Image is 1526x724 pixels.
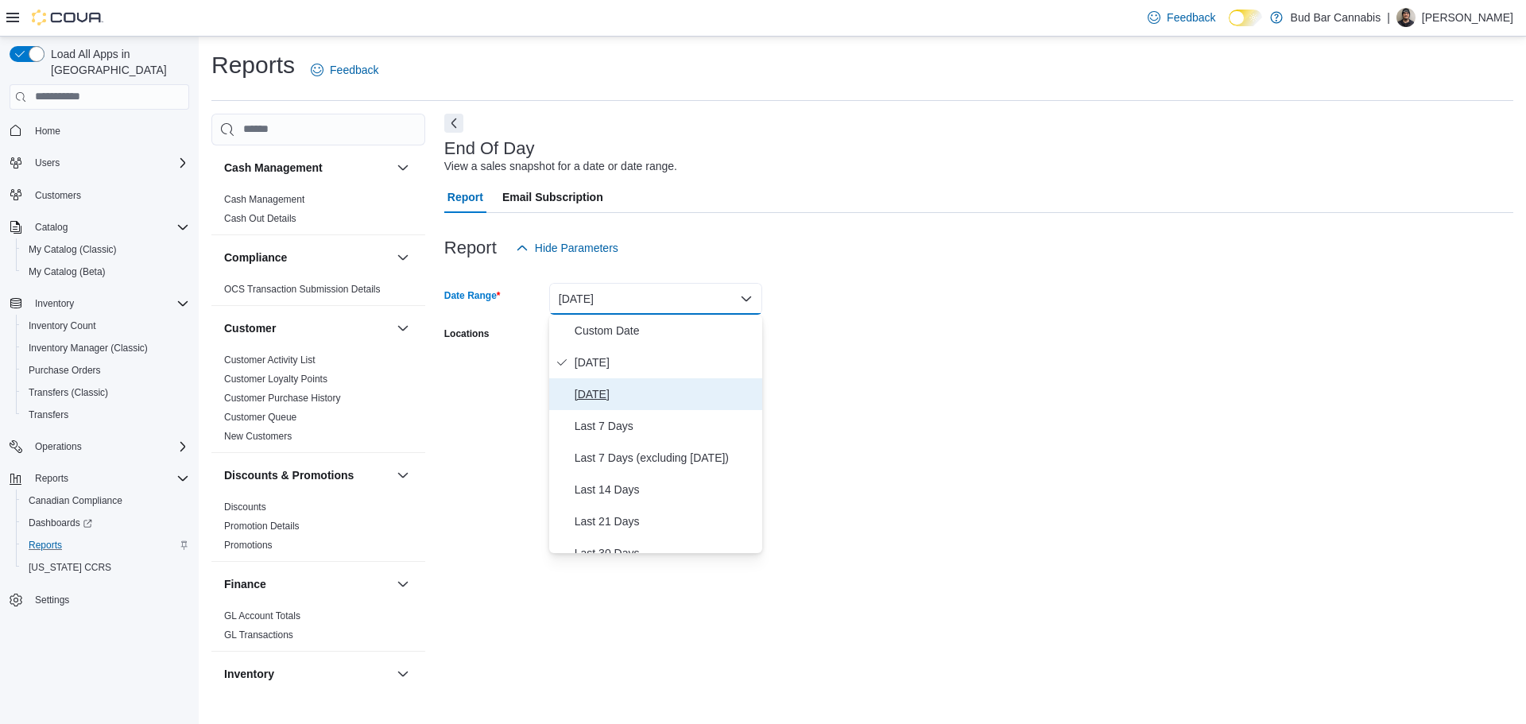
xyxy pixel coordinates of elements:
[211,280,425,305] div: Compliance
[32,10,103,25] img: Cova
[224,431,292,442] a: New Customers
[1396,8,1416,27] div: Eric B
[224,212,296,225] span: Cash Out Details
[575,544,756,563] span: Last 30 Days
[224,160,390,176] button: Cash Management
[22,558,118,577] a: [US_STATE] CCRS
[393,466,412,485] button: Discounts & Promotions
[35,157,60,169] span: Users
[3,152,196,174] button: Users
[29,218,74,237] button: Catalog
[224,393,341,404] a: Customer Purchase History
[22,536,189,555] span: Reports
[224,193,304,206] span: Cash Management
[444,327,490,340] label: Locations
[224,284,381,295] a: OCS Transaction Submission Details
[330,62,378,78] span: Feedback
[29,186,87,205] a: Customers
[304,54,385,86] a: Feedback
[575,416,756,436] span: Last 7 Days
[29,218,189,237] span: Catalog
[211,350,425,452] div: Customer
[549,315,762,553] div: Select listbox
[35,189,81,202] span: Customers
[393,248,412,267] button: Compliance
[29,517,92,529] span: Dashboards
[3,467,196,490] button: Reports
[29,386,108,399] span: Transfers (Classic)
[29,122,67,141] a: Home
[29,153,66,172] button: Users
[22,316,189,335] span: Inventory Count
[1422,8,1513,27] p: [PERSON_NAME]
[29,590,189,610] span: Settings
[224,539,273,552] span: Promotions
[502,181,603,213] span: Email Subscription
[22,316,103,335] a: Inventory Count
[22,240,189,259] span: My Catalog (Classic)
[444,289,501,302] label: Date Range
[1141,2,1222,33] a: Feedback
[211,190,425,234] div: Cash Management
[575,321,756,340] span: Custom Date
[29,364,101,377] span: Purchase Orders
[29,590,76,610] a: Settings
[3,184,196,207] button: Customers
[1229,26,1230,27] span: Dark Mode
[575,353,756,372] span: [DATE]
[224,374,327,385] a: Customer Loyalty Points
[22,513,99,532] a: Dashboards
[211,498,425,561] div: Discounts & Promotions
[224,320,276,336] h3: Customer
[1167,10,1215,25] span: Feedback
[16,315,196,337] button: Inventory Count
[22,383,189,402] span: Transfers (Classic)
[224,666,390,682] button: Inventory
[22,383,114,402] a: Transfers (Classic)
[16,490,196,512] button: Canadian Compliance
[29,342,148,354] span: Inventory Manager (Classic)
[1229,10,1262,26] input: Dark Mode
[22,339,154,358] a: Inventory Manager (Classic)
[35,594,69,606] span: Settings
[224,501,266,513] span: Discounts
[16,337,196,359] button: Inventory Manager (Classic)
[224,250,287,265] h3: Compliance
[16,534,196,556] button: Reports
[393,664,412,683] button: Inventory
[444,114,463,133] button: Next
[393,319,412,338] button: Customer
[29,121,189,141] span: Home
[224,520,300,532] span: Promotion Details
[224,213,296,224] a: Cash Out Details
[575,385,756,404] span: [DATE]
[35,221,68,234] span: Catalog
[444,139,535,158] h3: End Of Day
[224,576,390,592] button: Finance
[575,480,756,499] span: Last 14 Days
[211,606,425,651] div: Finance
[29,561,111,574] span: [US_STATE] CCRS
[16,556,196,579] button: [US_STATE] CCRS
[224,160,323,176] h3: Cash Management
[224,411,296,424] span: Customer Queue
[22,513,189,532] span: Dashboards
[16,261,196,283] button: My Catalog (Beta)
[224,320,390,336] button: Customer
[444,158,677,175] div: View a sales snapshot for a date or date range.
[29,294,80,313] button: Inventory
[16,238,196,261] button: My Catalog (Classic)
[447,181,483,213] span: Report
[29,469,189,488] span: Reports
[224,412,296,423] a: Customer Queue
[22,405,75,424] a: Transfers
[29,243,117,256] span: My Catalog (Classic)
[16,381,196,404] button: Transfers (Classic)
[224,467,354,483] h3: Discounts & Promotions
[549,283,762,315] button: [DATE]
[22,491,129,510] a: Canadian Compliance
[22,361,107,380] a: Purchase Orders
[22,536,68,555] a: Reports
[22,405,189,424] span: Transfers
[393,575,412,594] button: Finance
